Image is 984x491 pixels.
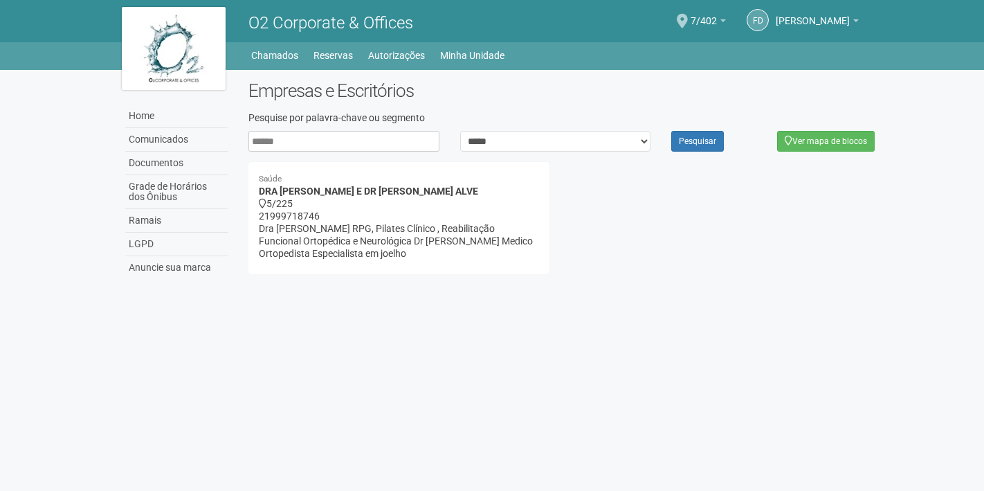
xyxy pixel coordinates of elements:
[125,152,228,175] a: Documentos
[248,111,862,124] p: Pesquise por palavra-chave ou segmento
[747,9,769,31] a: Fd
[248,13,413,33] span: O2 Corporate & Offices
[125,105,228,128] a: Home
[125,209,228,233] a: Ramais
[251,46,298,65] a: Chamados
[125,128,228,152] a: Comunicados
[313,46,353,65] a: Reservas
[259,197,538,210] div: 5/225
[125,256,228,279] a: Anuncie sua marca
[259,210,538,222] div: 21999718746
[259,186,478,197] strong: Dra [PERSON_NAME] e Dr [PERSON_NAME] Alve
[125,233,228,256] a: LGPD
[259,172,538,185] div: Saúde
[440,46,504,65] a: Minha Unidade
[777,131,875,152] a: Ver mapa de blocos
[671,131,724,152] button: Pesquisar
[122,7,226,90] img: logo.jpg
[259,222,538,260] div: Dra [PERSON_NAME] RPG, Pilates Clínico , Reabilitação Funcional Ortopédica e Neurológica Dr [PERS...
[368,46,425,65] a: Autorizações
[776,17,859,28] a: [PERSON_NAME]
[248,80,862,101] h2: Empresas e Escritórios
[125,175,228,209] a: Grade de Horários dos Ônibus
[691,2,717,26] span: 7/402
[776,2,850,26] span: Fabio da Costa Carvalho
[691,17,726,28] a: 7/402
